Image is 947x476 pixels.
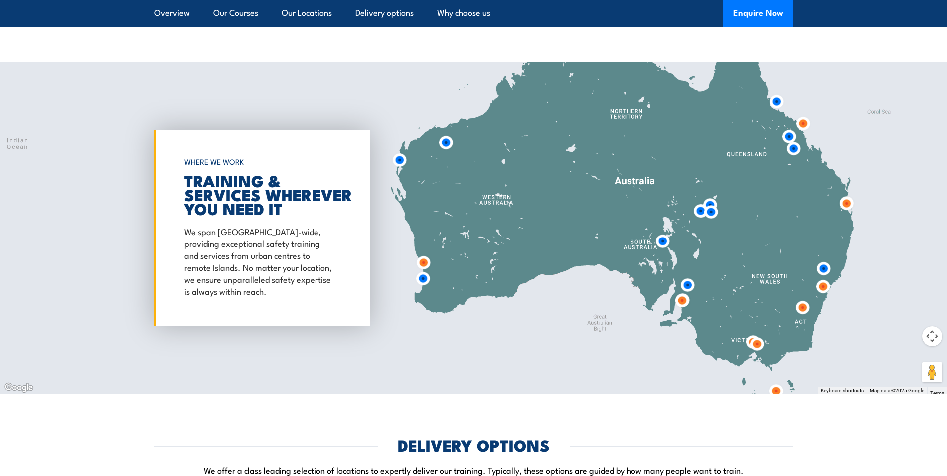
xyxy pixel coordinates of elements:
h2: TRAINING & SERVICES WHEREVER YOU NEED IT [184,173,335,215]
button: Drag Pegman onto the map to open Street View [922,362,942,382]
span: Map data ©2025 Google [870,388,924,393]
a: Open this area in Google Maps (opens a new window) [2,381,35,394]
h6: WHERE WE WORK [184,153,335,171]
p: We offer a class leading selection of locations to expertly deliver our training. Typically, thes... [154,464,793,476]
h2: DELIVERY OPTIONS [398,438,550,452]
p: We span [GEOGRAPHIC_DATA]-wide, providing exceptional safety training and services from urban cen... [184,225,335,297]
img: Google [2,381,35,394]
button: Map camera controls [922,326,942,346]
button: Keyboard shortcuts [821,387,864,394]
a: Terms (opens in new tab) [930,390,944,396]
